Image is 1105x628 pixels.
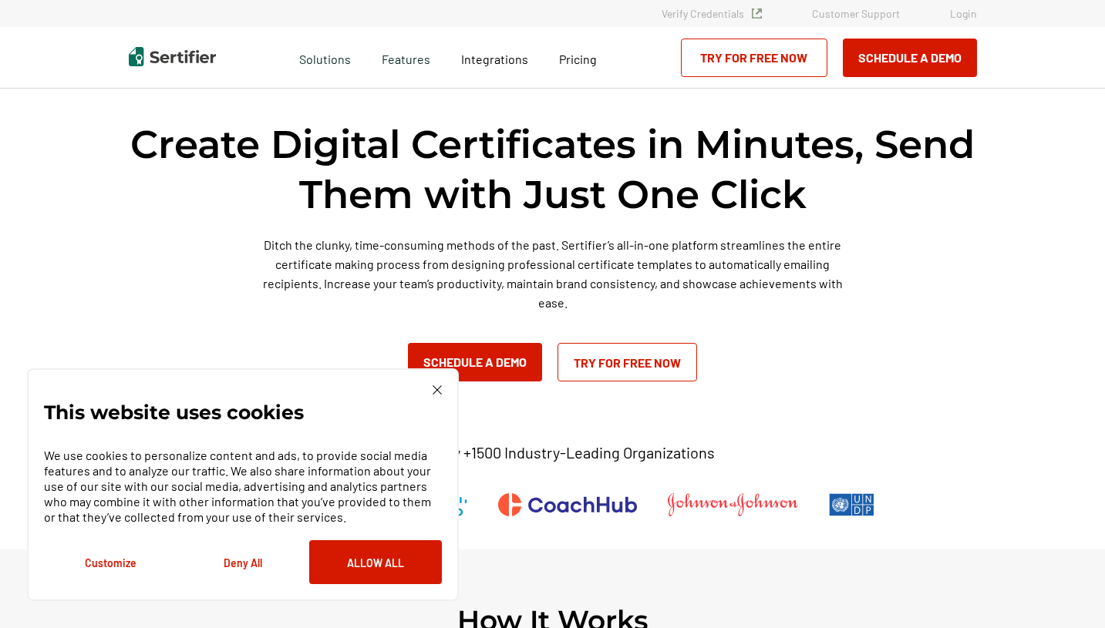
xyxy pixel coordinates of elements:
img: Johnson & Johnson [668,493,797,516]
span: Solutions [299,48,351,67]
a: Login [950,7,977,20]
button: Schedule a Demo [408,343,542,381]
a: Try for Free Now [681,39,827,77]
a: Verify Credentials [662,7,762,20]
span: Features [382,48,430,67]
p: This website uses cookies [44,405,304,420]
p: Trusted by +1500 Industry-Leading Organizations [390,443,715,462]
a: Customer Support [812,7,900,20]
a: Try for Free Now [558,343,697,381]
span: Integrations [461,52,528,66]
h1: Create Digital Certificates in Minutes, Send Them with Just One Click [129,119,977,220]
span: Pricing [559,52,597,66]
button: Deny All [177,540,309,584]
a: Pricing [559,48,597,67]
button: Allow All [309,540,442,584]
a: Integrations [461,48,528,67]
img: CoachHub [498,493,637,516]
button: Customize [44,540,177,584]
img: Verified [752,8,762,18]
img: Sertifier | Digital Credentialing Platform [129,47,216,66]
button: Schedule a Demo [843,39,977,77]
p: Ditch the clunky, time-consuming methods of the past. Sertifier’s all-in-one platform streamlines... [256,235,850,312]
img: Cookie Popup Close [433,385,442,395]
p: We use cookies to personalize content and ads, to provide social media features and to analyze ou... [44,448,442,525]
img: UNDP [829,493,874,516]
